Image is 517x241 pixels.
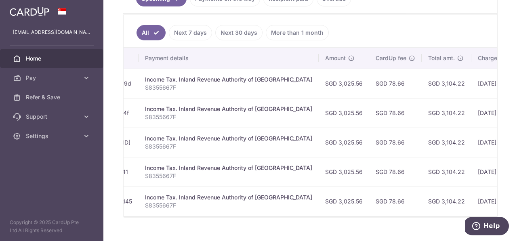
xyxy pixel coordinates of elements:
[26,93,79,101] span: Refer & Save
[145,113,312,121] p: S8355667F
[145,75,312,84] div: Income Tax. Inland Revenue Authority of [GEOGRAPHIC_DATA]
[422,98,471,128] td: SGD 3,104.22
[26,113,79,121] span: Support
[10,6,49,16] img: CardUp
[145,193,312,201] div: Income Tax. Inland Revenue Authority of [GEOGRAPHIC_DATA]
[325,54,346,62] span: Amount
[26,132,79,140] span: Settings
[376,54,406,62] span: CardUp fee
[422,69,471,98] td: SGD 3,104.22
[319,128,369,157] td: SGD 3,025.56
[266,25,329,40] a: More than 1 month
[478,54,511,62] span: Charge date
[319,187,369,216] td: SGD 3,025.56
[169,25,212,40] a: Next 7 days
[428,54,455,62] span: Total amt.
[13,28,90,36] p: [EMAIL_ADDRESS][DOMAIN_NAME]
[422,157,471,187] td: SGD 3,104.22
[26,74,79,82] span: Pay
[137,25,166,40] a: All
[422,128,471,157] td: SGD 3,104.22
[145,84,312,92] p: S8355667F
[145,172,312,180] p: S8355667F
[422,187,471,216] td: SGD 3,104.22
[369,69,422,98] td: SGD 78.66
[145,105,312,113] div: Income Tax. Inland Revenue Authority of [GEOGRAPHIC_DATA]
[319,98,369,128] td: SGD 3,025.56
[139,48,319,69] th: Payment details
[145,143,312,151] p: S8355667F
[369,157,422,187] td: SGD 78.66
[319,157,369,187] td: SGD 3,025.56
[145,201,312,210] p: S8355667F
[369,187,422,216] td: SGD 78.66
[145,134,312,143] div: Income Tax. Inland Revenue Authority of [GEOGRAPHIC_DATA]
[215,25,263,40] a: Next 30 days
[145,164,312,172] div: Income Tax. Inland Revenue Authority of [GEOGRAPHIC_DATA]
[26,54,79,63] span: Home
[465,217,509,237] iframe: Opens a widget where you can find more information
[319,69,369,98] td: SGD 3,025.56
[369,128,422,157] td: SGD 78.66
[369,98,422,128] td: SGD 78.66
